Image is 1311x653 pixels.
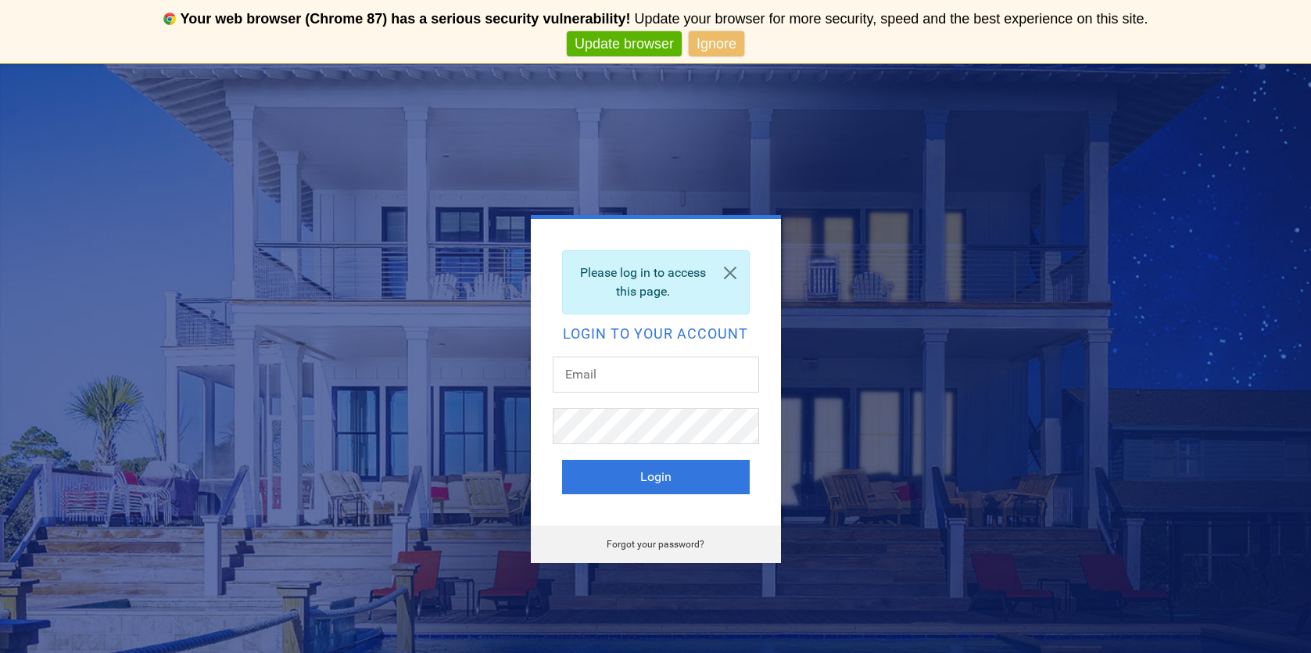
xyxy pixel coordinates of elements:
[607,539,704,550] a: Forgot your password?
[562,460,750,494] button: Login
[567,31,682,57] a: Update browser
[553,357,759,393] input: Email
[689,31,744,57] a: Ignore
[562,327,750,341] h2: Login to your account
[562,250,750,314] div: Please log in to access this page.
[634,11,1148,27] span: Update your browser for more security, speed and the best experience on this site.
[181,11,631,27] b: Your web browser (Chrome 87) has a serious security vulnerability!
[711,251,749,295] a: Close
